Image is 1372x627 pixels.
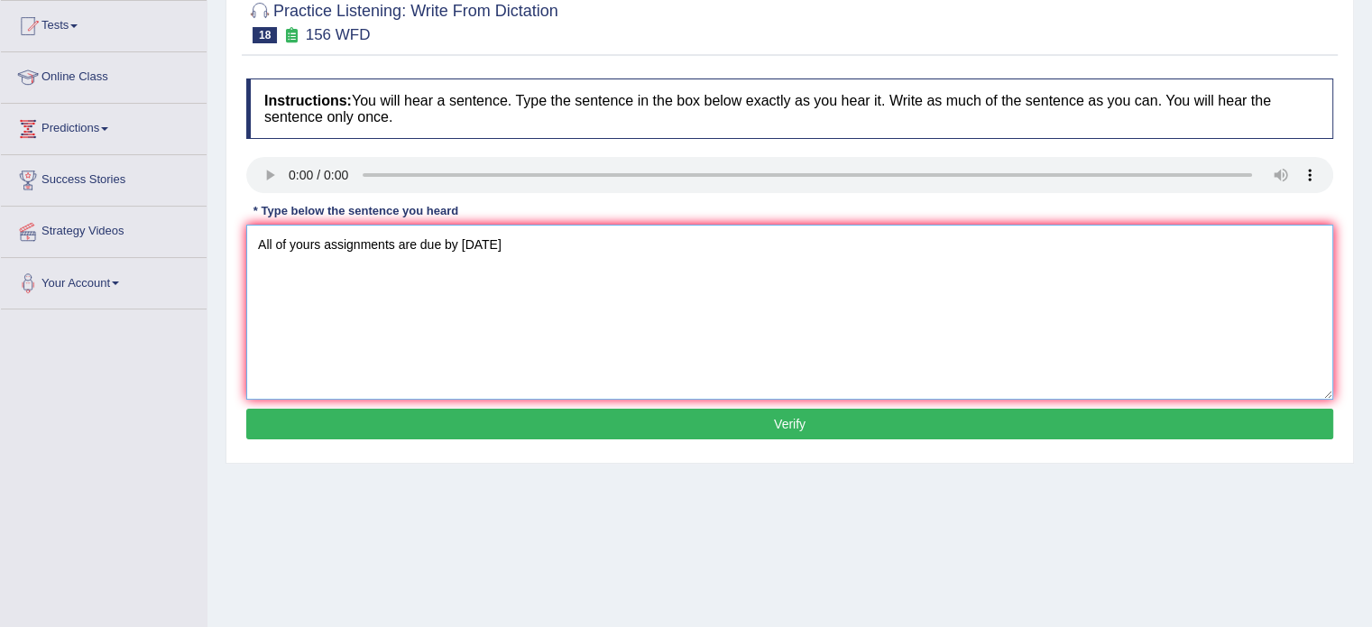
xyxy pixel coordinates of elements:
a: Online Class [1,52,207,97]
a: Success Stories [1,155,207,200]
button: Verify [246,409,1333,439]
div: * Type below the sentence you heard [246,202,465,219]
a: Strategy Videos [1,207,207,252]
a: Your Account [1,258,207,303]
small: Exam occurring question [281,27,300,44]
small: 156 WFD [306,26,371,43]
a: Tests [1,1,207,46]
b: Instructions: [264,93,352,108]
a: Predictions [1,104,207,149]
span: 18 [253,27,277,43]
h4: You will hear a sentence. Type the sentence in the box below exactly as you hear it. Write as muc... [246,78,1333,139]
